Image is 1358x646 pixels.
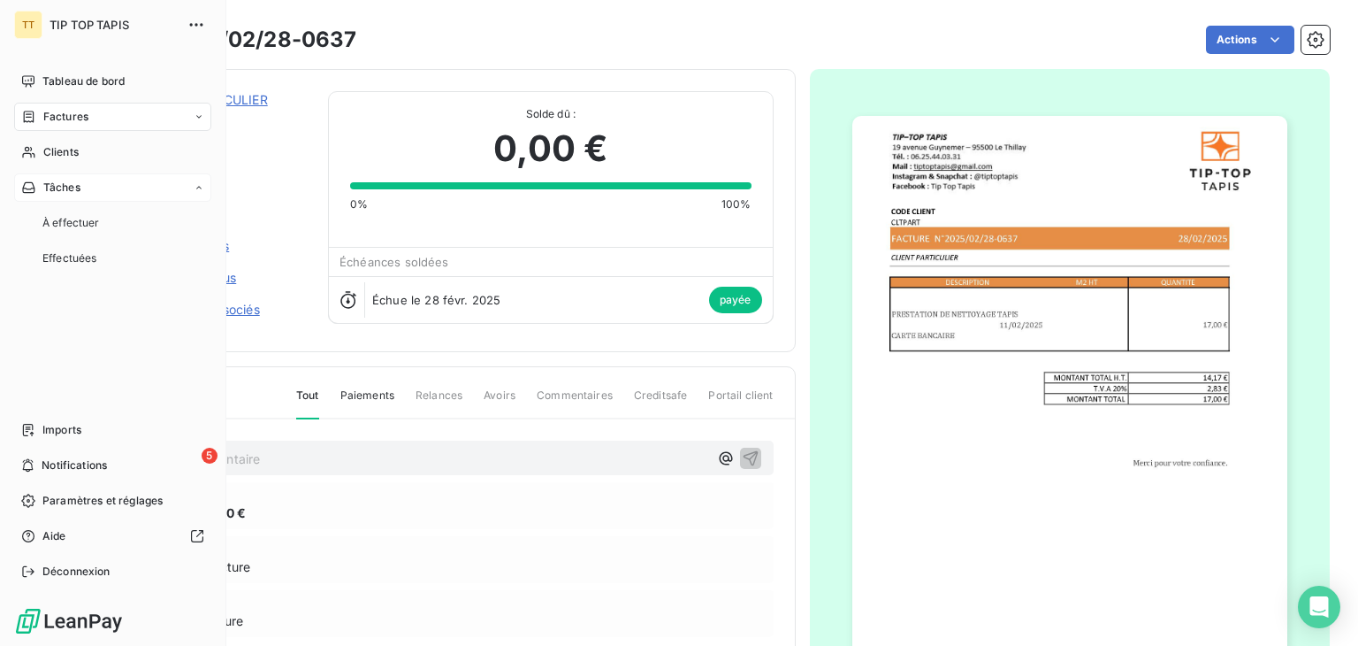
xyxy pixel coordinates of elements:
[14,11,42,39] div: TT
[14,522,211,550] a: Aide
[372,293,500,307] span: Échue le 28 févr. 2025
[709,287,762,313] span: payée
[493,122,607,175] span: 0,00 €
[42,250,97,266] span: Effectuées
[350,106,751,122] span: Solde dû :
[340,388,394,418] span: Paiements
[50,18,177,32] span: TIP TOP TAPIS
[43,144,79,160] span: Clients
[43,109,88,125] span: Factures
[721,196,751,212] span: 100%
[42,564,111,580] span: Déconnexion
[634,388,688,418] span: Creditsafe
[484,388,515,418] span: Avoirs
[339,255,449,269] span: Échéances soldées
[296,388,319,419] span: Tout
[537,388,613,418] span: Commentaires
[42,422,81,438] span: Imports
[42,458,107,473] span: Notifications
[42,215,100,231] span: À effectuer
[165,24,356,56] h3: 2025/02/28-0637
[14,607,124,635] img: Logo LeanPay
[42,493,163,509] span: Paramètres et réglages
[42,528,66,544] span: Aide
[350,196,368,212] span: 0%
[416,388,462,418] span: Relances
[43,180,80,196] span: Tâches
[42,73,125,89] span: Tableau de bord
[708,388,773,418] span: Portail client
[1206,26,1294,54] button: Actions
[1298,586,1340,628] div: Open Intercom Messenger
[202,448,217,464] span: 5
